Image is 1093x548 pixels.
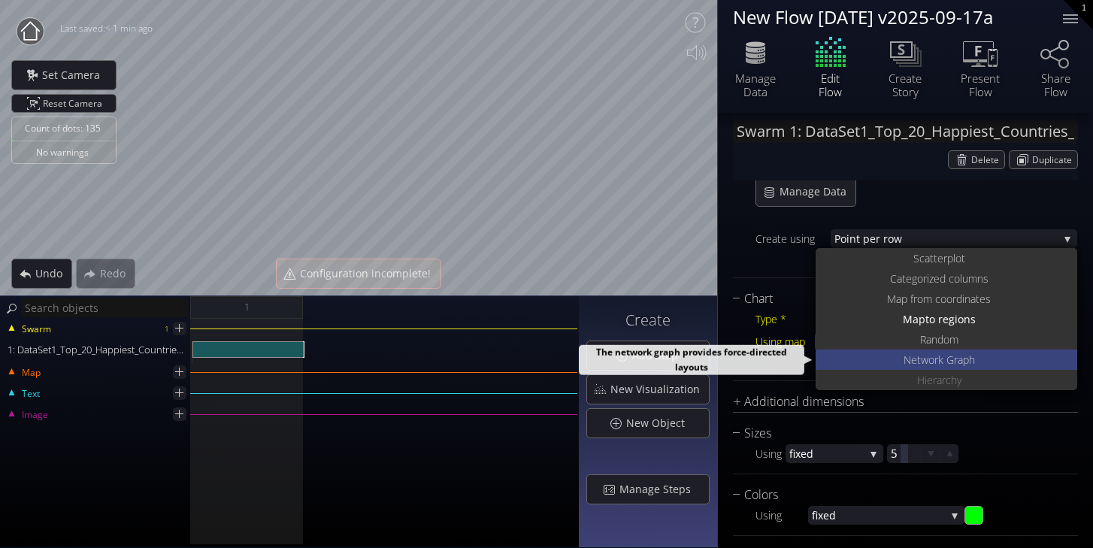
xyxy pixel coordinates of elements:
[755,229,831,248] div: Create using
[887,289,940,309] span: Map from c
[755,506,808,525] div: Using
[733,424,1059,443] div: Sizes
[917,370,957,390] span: Hierarch
[913,248,919,268] span: S
[733,8,1044,26] div: New Flow [DATE] v2025-09-17a
[925,309,976,329] span: to regions
[21,408,48,422] span: Image
[625,416,694,431] span: New Object
[2,341,192,358] div: 1: DataSet1_Top_20_Happiest_Countries_2017_2023.csv
[921,350,975,370] span: work Graph
[41,68,109,83] span: Set Camera
[1032,151,1077,168] span: Duplicate
[931,329,958,350] span: ndom
[21,298,188,317] input: Search objects
[733,289,1059,308] div: Chart
[789,444,864,463] span: fixed
[21,387,40,401] span: Text
[849,229,1058,248] span: nt per row
[165,319,169,338] div: 1
[610,382,709,397] span: New Visualization
[35,266,71,281] span: Undo
[21,322,51,336] span: Swarm
[733,392,1059,411] div: Additional dimensions
[779,184,855,199] span: Manage Data
[920,329,931,350] span: Ra
[904,350,921,370] span: Net
[43,95,107,112] span: Reset Camera
[755,310,816,328] div: Type *
[971,151,1004,168] span: Delete
[619,482,700,497] span: Manage Steps
[934,268,989,289] span: ed columns
[631,348,687,363] span: Add Step
[244,298,250,316] span: 1
[586,312,710,328] h3: Create
[903,309,925,329] span: Map
[755,444,786,463] div: Using
[957,370,961,390] span: y
[919,248,965,268] span: catterplot
[834,229,849,248] span: Poi
[755,332,816,351] div: Using map
[890,268,934,289] span: Categoriz
[954,71,1007,98] div: Present Flow
[733,486,1059,504] div: Colors
[11,259,72,289] div: Undo action
[21,366,41,380] span: Map
[729,71,782,98] div: Manage Data
[940,289,991,309] span: oordinates
[879,71,931,98] div: Create Story
[1029,71,1082,98] div: Share Flow
[812,506,946,525] span: fixed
